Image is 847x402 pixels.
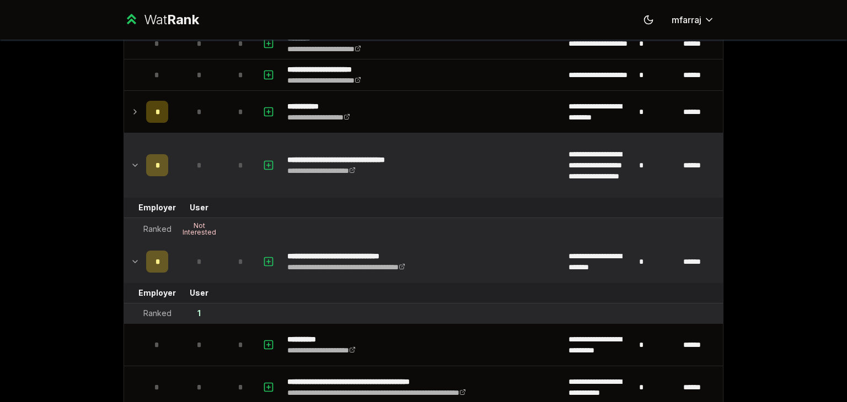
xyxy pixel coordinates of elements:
[672,13,701,26] span: mfarraj
[663,10,723,30] button: mfarraj
[143,308,171,319] div: Ranked
[142,198,173,218] td: Employer
[177,222,221,236] div: Not Interested
[142,283,173,303] td: Employer
[173,283,226,303] td: User
[143,224,171,235] div: Ranked
[124,11,199,29] a: WatRank
[167,12,199,28] span: Rank
[173,198,226,218] td: User
[197,308,201,319] div: 1
[144,11,199,29] div: Wat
